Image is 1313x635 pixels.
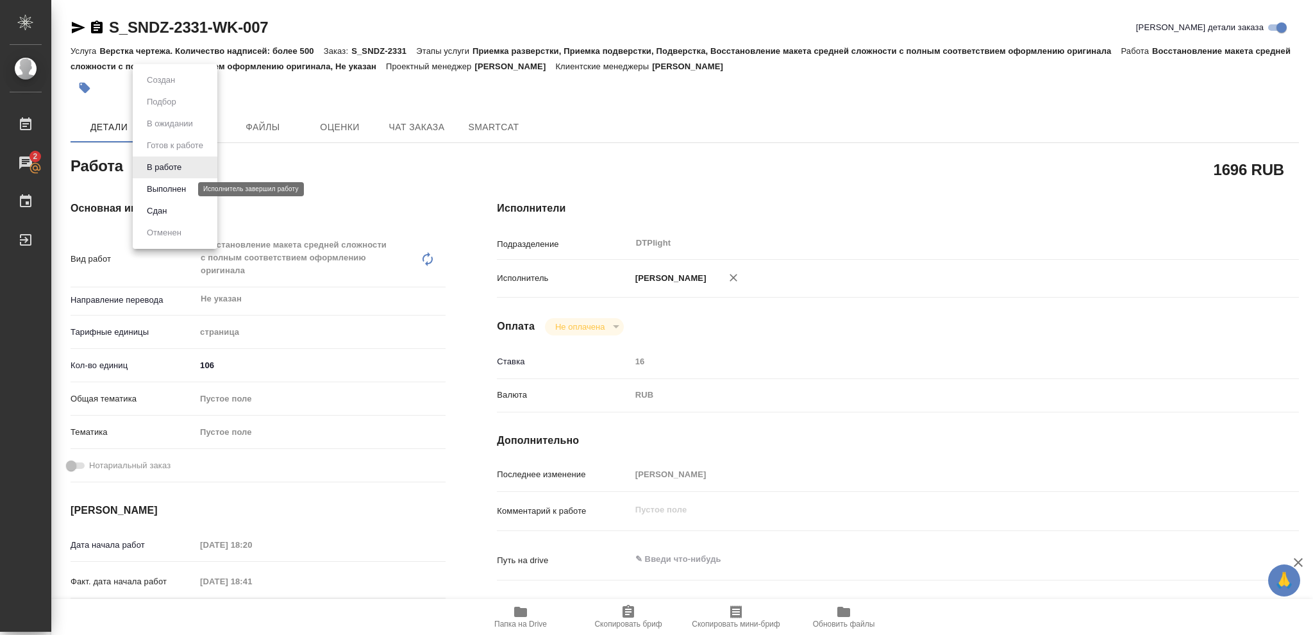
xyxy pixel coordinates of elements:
button: Подбор [143,95,180,109]
button: Выполнен [143,182,190,196]
button: Отменен [143,226,185,240]
button: В ожидании [143,117,197,131]
button: Сдан [143,204,171,218]
button: В работе [143,160,185,174]
button: Готов к работе [143,139,207,153]
button: Создан [143,73,179,87]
